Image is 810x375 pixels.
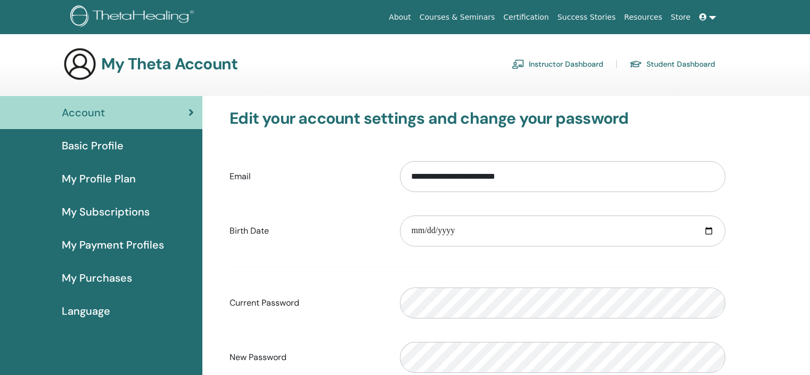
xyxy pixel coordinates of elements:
a: Courses & Seminars [415,7,500,27]
a: Resources [620,7,667,27]
span: Language [62,303,110,319]
img: graduation-cap.svg [629,60,642,69]
label: Email [222,166,392,187]
label: New Password [222,347,392,368]
a: Certification [499,7,553,27]
span: My Profile Plan [62,171,136,187]
span: My Subscriptions [62,204,150,220]
img: chalkboard-teacher.svg [512,59,525,69]
h3: My Theta Account [101,54,238,74]
label: Birth Date [222,221,392,241]
h3: Edit your account settings and change your password [230,109,725,128]
a: Instructor Dashboard [512,55,603,73]
a: About [384,7,415,27]
label: Current Password [222,293,392,313]
span: My Payment Profiles [62,237,164,253]
span: Account [62,105,105,121]
a: Student Dashboard [629,55,715,73]
span: Basic Profile [62,138,124,154]
span: My Purchases [62,270,132,286]
img: generic-user-icon.jpg [63,47,97,81]
a: Success Stories [553,7,620,27]
a: Store [667,7,695,27]
img: logo.png [70,5,198,29]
